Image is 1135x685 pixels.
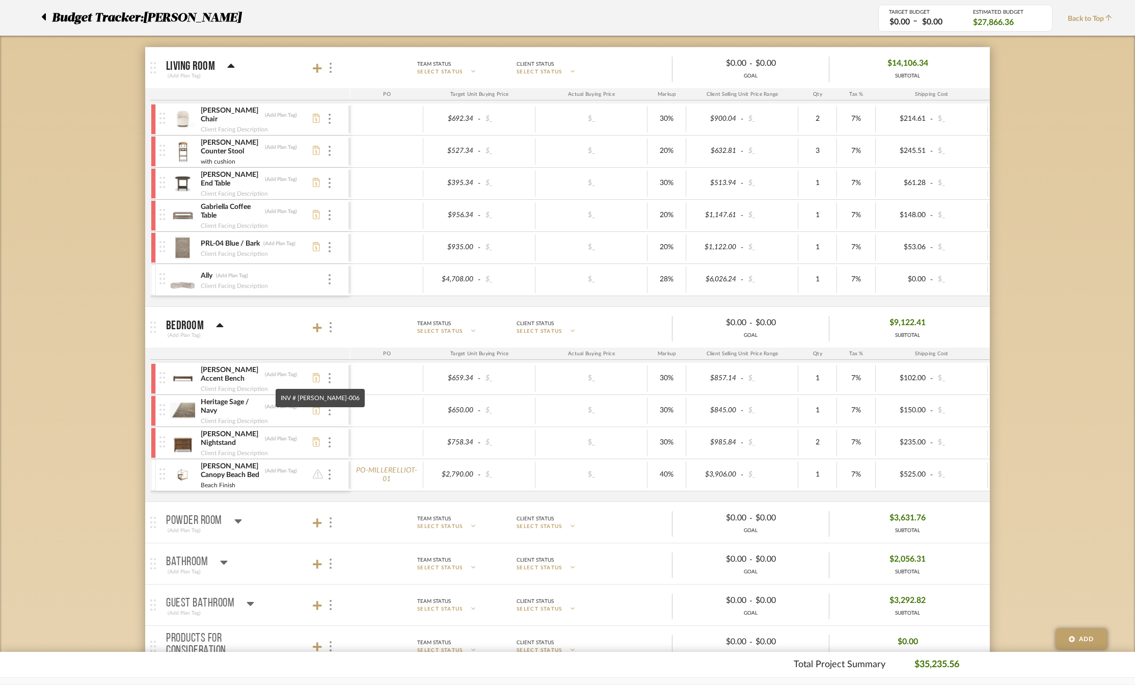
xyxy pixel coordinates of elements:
[200,462,262,480] div: [PERSON_NAME] Canopy Beach Bed
[159,404,165,415] img: vertical-grip.svg
[417,514,451,523] div: Team Status
[166,60,215,72] p: Living Room
[417,605,463,613] span: SELECT STATUS
[170,171,195,196] img: ef8f1611-2157-45dd-8043-5411eb15bf37_50x50.jpg
[840,144,872,159] div: 7%
[681,315,749,331] div: $0.00
[752,315,821,331] div: $0.00
[689,272,739,287] div: $6,026.24
[476,438,482,448] span: -
[745,208,795,223] div: $_
[264,144,298,151] div: (Add Plan Tag)
[476,374,482,384] span: -
[159,177,165,188] img: vertical-grip.svg
[801,403,833,418] div: 1
[689,240,739,255] div: $1,122.00
[426,435,476,450] div: $758.34
[563,176,619,191] div: $_
[929,275,935,285] span: -
[517,514,554,523] div: Client Status
[913,15,917,28] span: –
[145,502,990,543] mat-expansion-panel-header: Powder Room(Add Plan Tag)Team StatusSELECT STATUSClient StatusSELECT STATUS$0.00-$0.00GOAL$3,631....
[517,319,554,328] div: Client Status
[801,208,833,223] div: 1
[935,403,985,418] div: $_
[563,112,619,126] div: $_
[929,243,935,253] span: -
[879,112,929,126] div: $214.61
[689,144,739,159] div: $632.81
[426,371,476,386] div: $659.34
[840,371,872,386] div: 7%
[482,467,532,482] div: $_
[482,176,532,191] div: $_
[879,144,929,159] div: $245.51
[929,374,935,384] span: -
[745,371,795,386] div: $_
[517,556,554,565] div: Client Status
[159,145,165,156] img: vertical-grip.svg
[200,239,260,249] div: PRL-04 Blue / Bark
[329,469,331,480] img: 3dots-v.svg
[200,170,262,189] div: [PERSON_NAME] End Table
[651,240,683,255] div: 20%
[166,331,202,340] div: (Add Plan Tag)
[745,435,795,450] div: $_
[879,208,929,223] div: $148.00
[482,112,532,126] div: $_
[476,243,482,253] span: -
[935,176,985,191] div: $_
[672,610,829,617] div: GOAL
[150,322,156,333] img: grip.svg
[476,146,482,156] span: -
[935,435,985,450] div: $_
[426,208,476,223] div: $956.34
[417,564,463,572] span: SELECT STATUS
[264,208,298,215] div: (Add Plan Tag)
[159,209,165,220] img: vertical-grip.svg
[935,112,985,126] div: $_
[801,467,833,482] div: 1
[166,320,204,332] p: Bedroom
[264,467,298,475] div: (Add Plan Tag)
[749,636,752,648] span: -
[929,178,935,189] span: -
[887,72,928,80] div: SUBTOTAL
[840,435,872,450] div: 7%
[482,144,532,159] div: $_
[879,176,929,191] div: $61.28
[170,463,195,487] img: 1698c574-97d8-46ae-af29-ebafdd28be41_50x50.jpg
[563,272,619,287] div: $_
[935,144,985,159] div: $_
[200,430,262,448] div: [PERSON_NAME] Nightstand
[889,593,926,609] span: $3,292.82
[517,68,562,76] span: SELECT STATUS
[929,146,935,156] span: -
[898,634,918,650] span: $0.00
[840,112,872,126] div: 7%
[739,210,745,221] span: -
[170,268,195,292] img: f191a471-dc21-4afd-a48d-f56a8b847052_50x50.jpg
[889,315,926,331] span: $9,122.41
[330,559,332,569] img: 3dots-v.svg
[651,272,683,287] div: 28%
[330,641,332,651] img: 3dots-v.svg
[563,208,619,223] div: $_
[215,272,249,279] div: (Add Plan Tag)
[1079,635,1094,644] span: Add
[264,112,298,119] div: (Add Plan Tag)
[935,272,985,287] div: $_
[889,9,958,15] div: TARGET BUDGET
[517,638,554,647] div: Client Status
[482,272,532,287] div: $_
[929,210,935,221] span: -
[739,438,745,448] span: -
[329,178,331,188] img: 3dots-v.svg
[689,467,739,482] div: $3,906.00
[200,124,268,135] div: Client Facing Description
[651,403,683,418] div: 30%
[749,58,752,70] span: -
[973,9,1042,15] div: ESTIMATED BUDGET
[672,332,829,339] div: GOAL
[170,399,195,423] img: 7dab9b01-111e-4539-9e4c-da3d0bdce1a1_50x50.jpg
